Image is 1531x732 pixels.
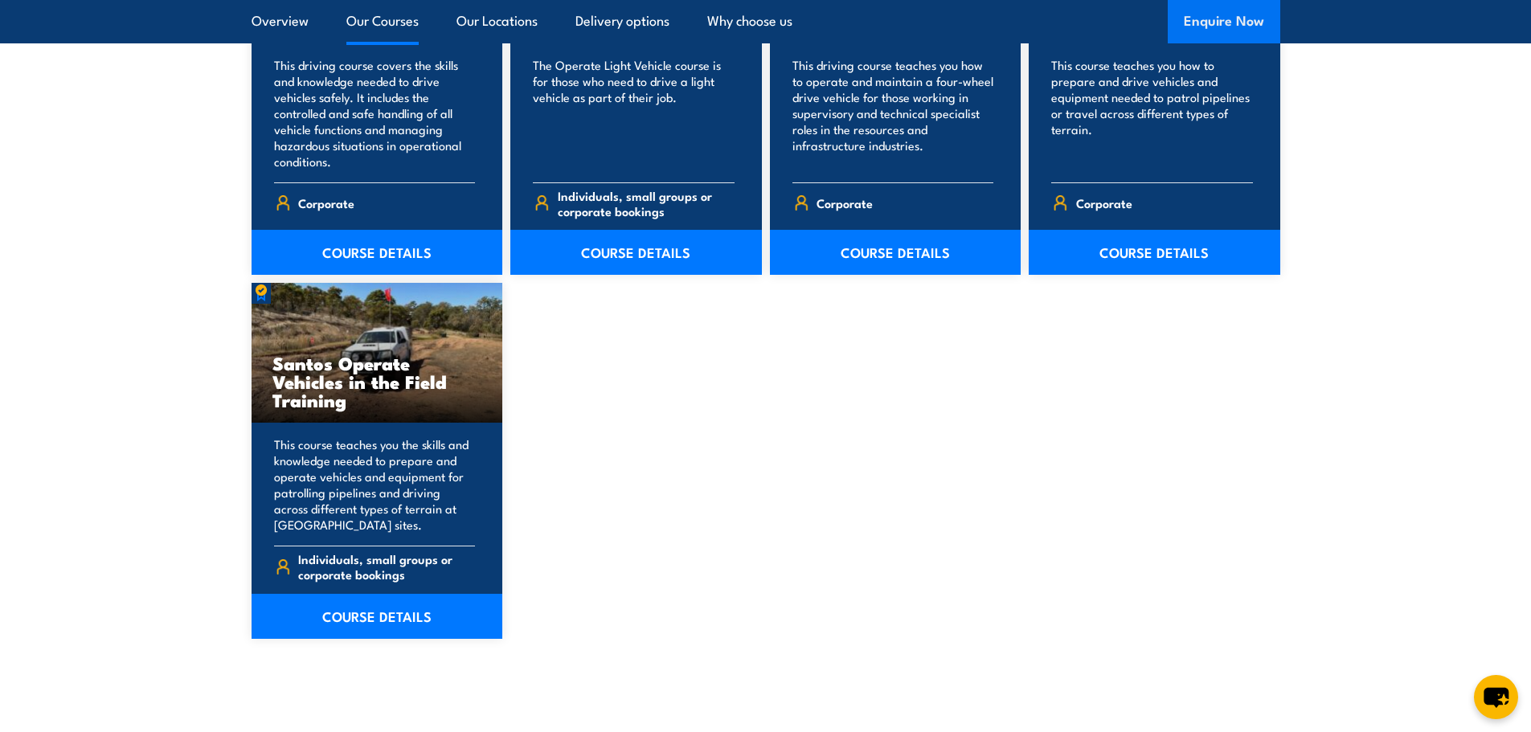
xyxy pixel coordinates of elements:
[817,190,873,215] span: Corporate
[1474,675,1518,719] button: chat-button
[558,188,735,219] span: Individuals, small groups or corporate bookings
[298,190,354,215] span: Corporate
[1029,230,1280,275] a: COURSE DETAILS
[1076,190,1132,215] span: Corporate
[252,594,503,639] a: COURSE DETAILS
[533,57,735,170] p: The Operate Light Vehicle course is for those who need to drive a light vehicle as part of their ...
[272,354,482,409] h3: Santos Operate Vehicles in the Field Training
[1051,57,1253,170] p: This course teaches you how to prepare and drive vehicles and equipment needed to patrol pipeline...
[252,230,503,275] a: COURSE DETAILS
[770,230,1021,275] a: COURSE DETAILS
[510,230,762,275] a: COURSE DETAILS
[274,436,476,533] p: This course teaches you the skills and knowledge needed to prepare and operate vehicles and equip...
[298,551,475,582] span: Individuals, small groups or corporate bookings
[792,57,994,170] p: This driving course teaches you how to operate and maintain a four-wheel drive vehicle for those ...
[274,57,476,170] p: This driving course covers the skills and knowledge needed to drive vehicles safely. It includes ...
